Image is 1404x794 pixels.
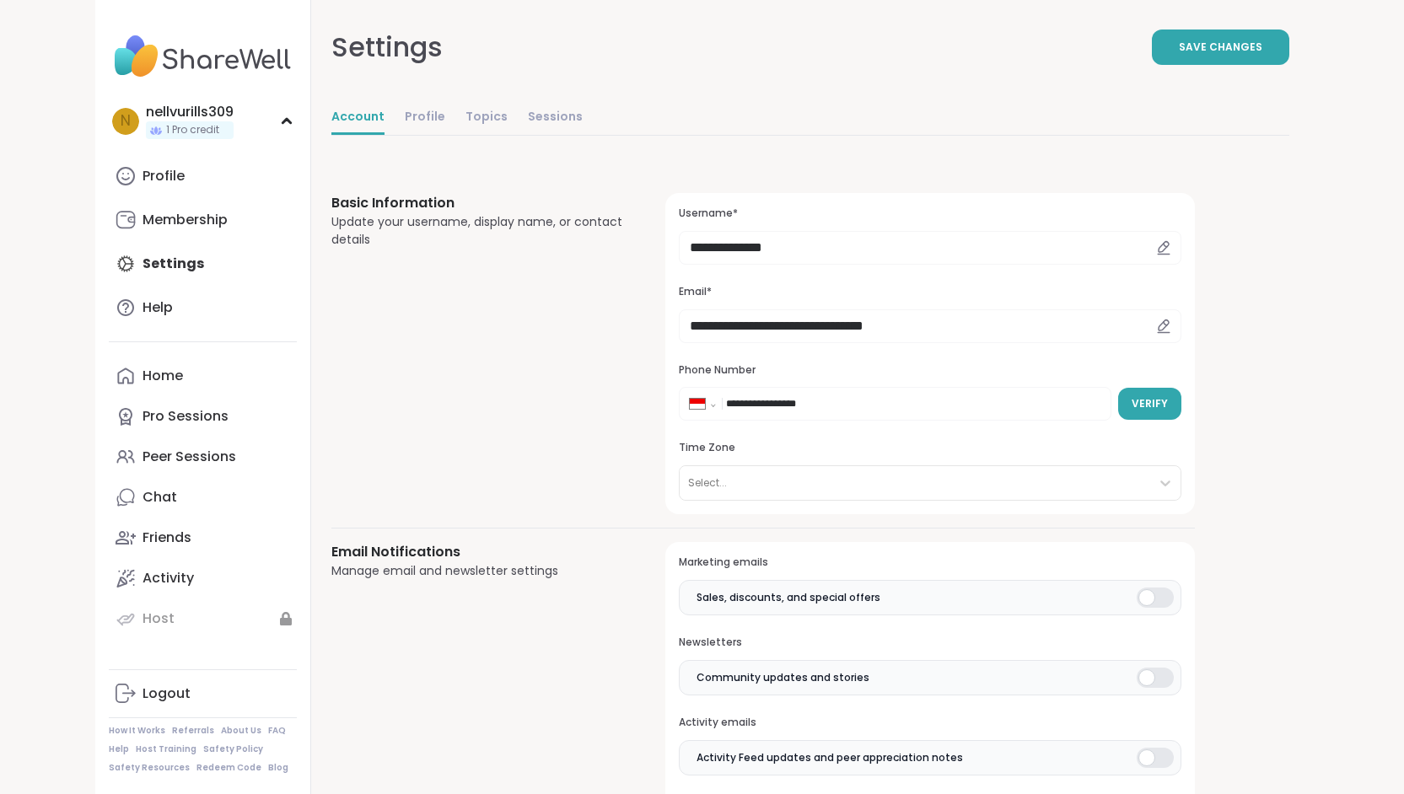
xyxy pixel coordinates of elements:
[109,518,297,558] a: Friends
[143,211,228,229] div: Membership
[679,207,1181,221] h3: Username*
[109,437,297,477] a: Peer Sessions
[109,673,297,714] a: Logout
[109,762,190,774] a: Safety Resources
[109,725,165,737] a: How It Works
[697,590,880,605] span: Sales, discounts, and special offers
[121,110,131,132] span: n
[1132,396,1168,411] span: Verify
[143,488,177,507] div: Chat
[1152,30,1289,65] button: Save Changes
[221,725,261,737] a: About Us
[166,123,219,137] span: 1 Pro credit
[1179,40,1262,55] span: Save Changes
[143,569,194,587] div: Activity
[143,167,185,185] div: Profile
[697,750,963,765] span: Activity Feed updates and peer appreciation notes
[1118,388,1181,420] button: Verify
[679,636,1181,650] h3: Newsletters
[679,555,1181,570] h3: Marketing emails
[331,213,626,249] div: Update your username, display name, or contact details
[679,716,1181,730] h3: Activity emails
[143,609,175,628] div: Host
[109,356,297,396] a: Home
[143,448,236,466] div: Peer Sessions
[528,101,583,135] a: Sessions
[143,298,173,317] div: Help
[331,562,626,580] div: Manage email and newsletter settings
[143,684,191,703] div: Logout
[109,27,297,86] img: ShareWell Nav Logo
[109,287,297,328] a: Help
[331,542,626,562] h3: Email Notifications
[203,743,263,755] a: Safety Policy
[196,762,261,774] a: Redeem Code
[109,558,297,598] a: Activity
[331,27,443,67] div: Settings
[143,407,229,426] div: Pro Sessions
[405,101,445,135] a: Profile
[136,743,196,755] a: Host Training
[109,477,297,518] a: Chat
[465,101,508,135] a: Topics
[109,598,297,639] a: Host
[268,725,286,737] a: FAQ
[331,193,626,213] h3: Basic Information
[109,200,297,240] a: Membership
[143,367,183,385] div: Home
[697,670,869,685] span: Community updates and stories
[679,285,1181,299] h3: Email*
[146,103,234,121] div: nellvurills309
[109,156,297,196] a: Profile
[143,528,191,547] div: Friends
[172,725,214,737] a: Referrals
[109,743,129,755] a: Help
[679,363,1181,378] h3: Phone Number
[679,441,1181,455] h3: Time Zone
[268,762,288,774] a: Blog
[331,101,385,135] a: Account
[109,396,297,437] a: Pro Sessions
